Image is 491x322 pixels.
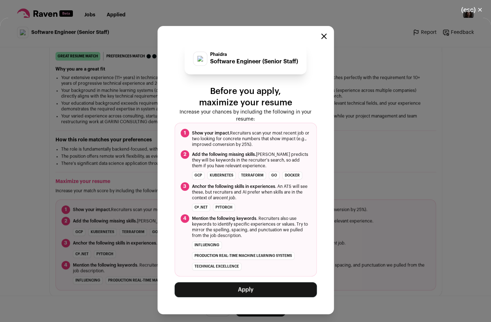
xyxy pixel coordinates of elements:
span: Show your impact. [192,131,230,135]
li: production real-time machine learning systems [192,252,294,260]
button: Apply [175,282,317,297]
img: 8c2b14c0b90ebd1249405e587bfb7ed3098560ed69a5c72773a5e0f1a595e982.svg [197,56,203,62]
i: recent job. [215,196,236,200]
button: Close modal [321,33,327,39]
li: C# .NET [192,204,210,211]
li: Go [269,171,279,179]
span: Anchor the following skills in experiences [192,184,275,189]
span: . An ATS will see these, but recruiters and AI prefer when skills are in the context of a [192,184,311,201]
p: Phaidra [210,52,298,57]
p: Before you apply, maximize your resume [175,86,317,109]
li: Kubernetes [207,171,236,179]
span: [PERSON_NAME] predicts they will be keywords in the recruiter's search, so add them if you have r... [192,152,311,169]
span: Add the following missing skills. [192,152,256,157]
span: Mention the following keywords [192,216,256,221]
span: . Recruiters also use keywords to identify specific experiences or values. Try to mirror the spel... [192,216,311,238]
p: Software Engineer (Senior Staff) [210,57,298,66]
li: Docker [282,171,302,179]
li: GCP [192,171,204,179]
span: 4 [181,214,189,223]
span: 2 [181,150,189,159]
li: Terraform [239,171,266,179]
li: influencing [192,241,222,249]
span: Recruiters scan your most recent job or two looking for concrete numbers that show impact (e.g., ... [192,130,311,147]
li: technical excellence [192,263,241,270]
span: 3 [181,182,189,191]
button: Close modal [453,2,491,18]
p: Increase your chances by including the following in your resume: [175,109,317,123]
li: PyTorch [213,204,235,211]
span: 1 [181,129,189,137]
